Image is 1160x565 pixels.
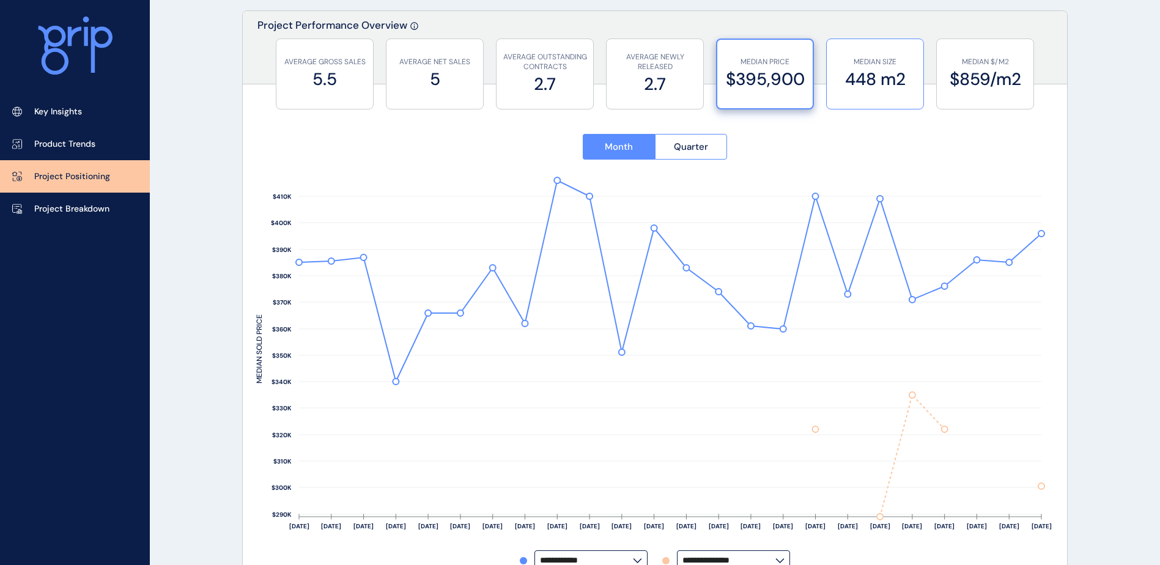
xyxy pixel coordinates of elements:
text: [DATE] [999,522,1019,530]
text: MEDIAN SOLD PRICE [254,314,264,383]
text: [DATE] [353,522,374,530]
text: [DATE] [676,522,696,530]
text: [DATE] [321,522,341,530]
label: 5 [393,67,477,91]
text: $410K [273,193,292,201]
p: Project Positioning [34,171,110,183]
p: MEDIAN SIZE [833,57,917,67]
text: [DATE] [1032,522,1052,530]
text: [DATE] [773,522,793,530]
p: Product Trends [34,138,95,150]
text: $350K [272,352,292,360]
text: [DATE] [902,522,922,530]
text: [DATE] [611,522,632,530]
span: Month [605,141,633,153]
text: [DATE] [386,522,406,530]
p: Project Breakdown [34,203,109,215]
label: 5.5 [283,67,367,91]
text: [DATE] [289,522,309,530]
p: AVERAGE NET SALES [393,57,477,67]
p: MEDIAN PRICE [723,57,807,67]
label: $395,900 [723,67,807,91]
text: [DATE] [547,522,567,530]
label: 2.7 [613,72,697,96]
text: [DATE] [515,522,535,530]
p: Key Insights [34,106,82,118]
label: 448 m2 [833,67,917,91]
text: [DATE] [838,522,858,530]
text: $340K [272,378,292,386]
p: Project Performance Overview [257,18,407,84]
text: $310K [273,457,292,465]
p: AVERAGE NEWLY RELEASED [613,52,697,73]
p: AVERAGE GROSS SALES [283,57,367,67]
text: [DATE] [580,522,600,530]
button: Quarter [655,134,728,160]
text: $370K [273,298,292,306]
text: $380K [272,272,292,280]
text: [DATE] [741,522,761,530]
text: $320K [272,431,292,439]
text: [DATE] [805,522,826,530]
text: [DATE] [644,522,664,530]
text: $400K [271,219,292,227]
text: [DATE] [450,522,470,530]
text: [DATE] [934,522,955,530]
text: $290K [272,511,292,519]
span: Quarter [674,141,708,153]
text: [DATE] [418,522,438,530]
text: [DATE] [967,522,987,530]
label: 2.7 [503,72,587,96]
text: [DATE] [482,522,503,530]
text: [DATE] [870,522,890,530]
p: MEDIAN $/M2 [943,57,1027,67]
text: [DATE] [709,522,729,530]
text: $390K [272,246,292,254]
button: Month [583,134,655,160]
label: $859/m2 [943,67,1027,91]
p: AVERAGE OUTSTANDING CONTRACTS [503,52,587,73]
text: $330K [272,404,292,412]
text: $300K [272,484,292,492]
text: $360K [272,325,292,333]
